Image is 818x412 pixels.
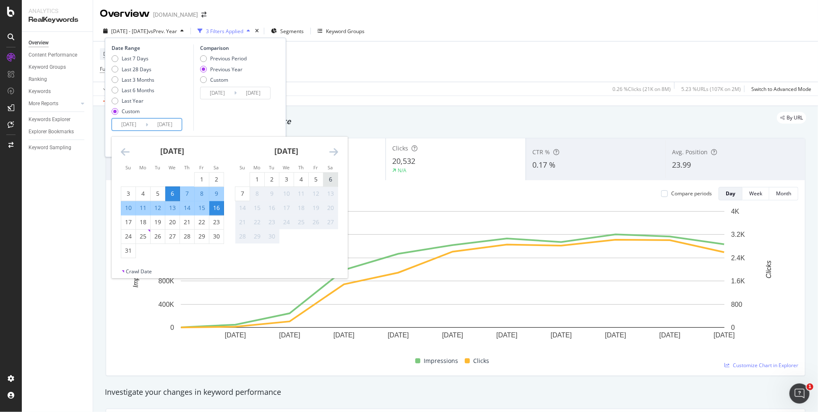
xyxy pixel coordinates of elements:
[113,207,792,353] div: A chart.
[29,75,47,84] div: Ranking
[724,362,798,369] a: Customize Chart in Explorer
[195,215,209,229] td: Choose Friday, August 22, 2025 as your check-out date. It’s available.
[269,164,274,171] small: Tu
[121,244,136,258] td: Choose Sunday, August 31, 2025 as your check-out date. It’s available.
[199,164,204,171] small: Fr
[309,204,323,212] div: 19
[309,201,323,215] td: Not available. Friday, September 19, 2025
[29,75,87,84] a: Ranking
[29,143,71,152] div: Keyword Sampling
[309,189,323,198] div: 12
[789,383,810,404] iframe: Intercom live chat
[323,215,338,229] td: Not available. Saturday, September 27, 2025
[112,97,154,104] div: Last Year
[151,229,165,244] td: Choose Tuesday, August 26, 2025 as your check-out date. It’s available.
[209,172,224,187] td: Choose Saturday, August 2, 2025 as your check-out date. It’s available.
[323,201,338,215] td: Not available. Saturday, September 20, 2025
[671,190,712,197] div: Compare periods
[279,201,294,215] td: Not available. Wednesday, September 17, 2025
[280,28,304,35] span: Segments
[532,160,555,170] span: 0.17 %
[148,28,177,35] span: vs Prev. Year
[209,189,224,198] div: 9
[153,10,198,19] div: [DOMAIN_NAME]
[265,232,279,241] div: 30
[170,324,174,331] text: 0
[151,215,165,229] td: Choose Tuesday, August 19, 2025 as your check-out date. It’s available.
[100,65,118,73] span: Full URL
[309,172,323,187] td: Choose Friday, September 5, 2025 as your check-out date. It’s available.
[165,229,180,244] td: Choose Wednesday, August 27, 2025 as your check-out date. It’s available.
[787,115,803,120] span: By URL
[206,28,243,35] div: 3 Filters Applied
[165,218,180,226] div: 20
[235,232,250,241] div: 28
[105,387,806,398] div: Investigate your changes in keyword performance
[253,164,261,171] small: Mo
[122,76,154,83] div: Last 3 Months
[121,201,136,215] td: Selected. Sunday, August 10, 2025
[751,86,811,93] div: Switch to Advanced Mode
[719,187,742,200] button: Day
[225,332,246,339] text: [DATE]
[672,148,708,156] span: Avg. Position
[294,189,308,198] div: 11
[398,167,406,174] div: N/A
[209,232,224,241] div: 30
[180,204,194,212] div: 14
[731,254,745,262] text: 2.4K
[323,172,338,187] td: Choose Saturday, September 6, 2025 as your check-out date. It’s available.
[392,144,408,152] span: Clicks
[731,208,740,215] text: 4K
[237,87,270,99] input: End Date
[122,108,140,115] div: Custom
[29,15,86,25] div: RealKeywords
[121,215,136,229] td: Choose Sunday, August 17, 2025 as your check-out date. It’s available.
[681,86,741,93] div: 5.23 % URLs ( 107K on 2M )
[195,204,209,212] div: 15
[265,215,279,229] td: Not available. Tuesday, September 23, 2025
[777,112,806,124] div: legacy label
[136,187,151,201] td: Choose Monday, August 4, 2025 as your check-out date. It’s available.
[151,232,165,241] div: 26
[250,232,264,241] div: 29
[122,55,148,62] div: Last 7 Days
[294,175,308,184] div: 4
[169,164,176,171] small: We
[333,332,354,339] text: [DATE]
[121,187,136,201] td: Choose Sunday, August 3, 2025 as your check-out date. It’s available.
[714,332,735,339] text: [DATE]
[100,24,187,38] button: [DATE] - [DATE]vsPrev. Year
[180,215,195,229] td: Choose Thursday, August 21, 2025 as your check-out date. It’s available.
[250,189,264,198] div: 8
[195,175,209,184] div: 1
[209,175,224,184] div: 2
[29,87,51,96] div: Keywords
[200,44,273,52] div: Comparison
[250,201,265,215] td: Not available. Monday, September 15, 2025
[294,172,309,187] td: Choose Thursday, September 4, 2025 as your check-out date. It’s available.
[136,218,150,226] div: 18
[29,99,78,108] a: More Reports
[209,218,224,226] div: 23
[165,204,180,212] div: 13
[29,99,58,108] div: More Reports
[136,215,151,229] td: Choose Monday, August 18, 2025 as your check-out date. It’s available.
[279,189,294,198] div: 10
[161,146,185,156] strong: [DATE]
[195,187,209,201] td: Selected. Friday, August 8, 2025
[121,189,135,198] div: 3
[265,172,279,187] td: Choose Tuesday, September 2, 2025 as your check-out date. It’s available.
[151,201,165,215] td: Selected. Tuesday, August 12, 2025
[29,115,87,124] a: Keywords Explorer
[294,201,309,215] td: Not available. Thursday, September 18, 2025
[136,204,150,212] div: 11
[323,175,338,184] div: 6
[769,187,798,200] button: Month
[195,189,209,198] div: 8
[159,277,175,285] text: 800K
[165,215,180,229] td: Choose Wednesday, August 20, 2025 as your check-out date. It’s available.
[195,232,209,241] div: 29
[748,82,811,96] button: Switch to Advanced Mode
[265,204,279,212] div: 16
